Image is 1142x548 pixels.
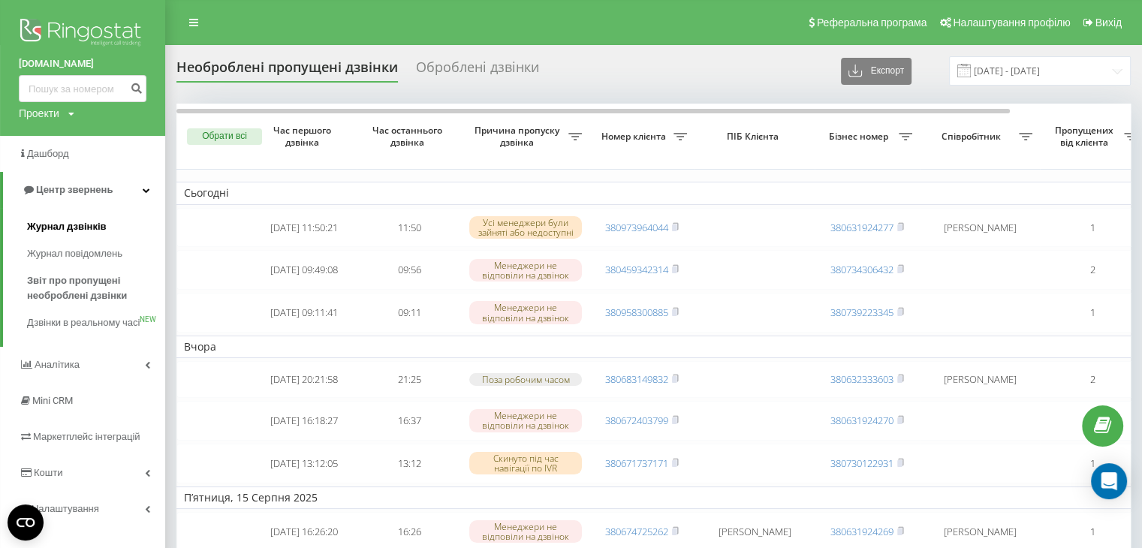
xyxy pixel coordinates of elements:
td: [DATE] 09:11:41 [252,293,357,333]
td: [DATE] 20:21:58 [252,361,357,398]
span: Mini CRM [32,395,73,406]
a: Звіт про пропущені необроблені дзвінки [27,267,165,309]
span: Аналiтика [35,359,80,370]
span: Налаштування [32,503,99,514]
td: 21:25 [357,361,462,398]
span: Журнал дзвінків [27,219,107,234]
span: Бізнес номер [822,131,899,143]
div: Оброблені дзвінки [416,59,539,83]
span: Дашборд [27,148,69,159]
span: Налаштування профілю [953,17,1070,29]
td: [PERSON_NAME] [920,208,1040,248]
div: Менеджери не відповіли на дзвінок [469,301,582,324]
a: 380730122931 [830,456,893,470]
div: Менеджери не відповіли на дзвінок [469,520,582,543]
span: Журнал повідомлень [27,246,122,261]
a: Журнал повідомлень [27,240,165,267]
a: 380958300885 [605,306,668,319]
td: 13:12 [357,444,462,483]
td: 16:37 [357,401,462,441]
td: [DATE] 09:49:08 [252,250,357,290]
a: 380734306432 [830,263,893,276]
div: Необроблені пропущені дзвінки [176,59,398,83]
a: 380674725262 [605,525,668,538]
a: 380631924270 [830,414,893,427]
span: Причина пропуску дзвінка [469,125,568,148]
a: 380631924277 [830,221,893,234]
td: 11:50 [357,208,462,248]
a: 380459342314 [605,263,668,276]
span: Центр звернень [36,184,113,195]
td: [DATE] 13:12:05 [252,444,357,483]
div: Open Intercom Messenger [1091,463,1127,499]
span: Співробітник [927,131,1019,143]
img: Ringostat logo [19,15,146,53]
td: 09:11 [357,293,462,333]
a: 380632333603 [830,372,893,386]
input: Пошук за номером [19,75,146,102]
button: Обрати всі [187,128,262,145]
button: Експорт [841,58,911,85]
div: Усі менеджери були зайняті або недоступні [469,216,582,239]
span: Дзвінки в реальному часі [27,315,140,330]
a: 380739223345 [830,306,893,319]
a: Дзвінки в реальному часіNEW [27,309,165,336]
a: 380672403799 [605,414,668,427]
div: Менеджери не відповіли на дзвінок [469,409,582,432]
td: [DATE] 16:18:27 [252,401,357,441]
button: Open CMP widget [8,504,44,540]
span: Пропущених від клієнта [1047,125,1124,148]
span: Звіт про пропущені необроблені дзвінки [27,273,158,303]
a: 380671737171 [605,456,668,470]
span: Час першого дзвінка [264,125,345,148]
span: Маркетплейс інтеграцій [33,431,140,442]
a: Журнал дзвінків [27,213,165,240]
div: Проекти [19,106,59,121]
td: [DATE] 11:50:21 [252,208,357,248]
div: Скинуто під час навігації по IVR [469,452,582,474]
span: Вихід [1095,17,1122,29]
span: Номер клієнта [597,131,673,143]
a: Центр звернень [3,172,165,208]
td: 09:56 [357,250,462,290]
span: Час останнього дзвінка [369,125,450,148]
span: ПІБ Клієнта [707,131,802,143]
div: Менеджери не відповіли на дзвінок [469,259,582,282]
span: Кошти [34,467,62,478]
a: 380683149832 [605,372,668,386]
a: [DOMAIN_NAME] [19,56,146,71]
a: 380973964044 [605,221,668,234]
span: Реферальна програма [817,17,927,29]
td: [PERSON_NAME] [920,361,1040,398]
div: Поза робочим часом [469,373,582,386]
a: 380631924269 [830,525,893,538]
